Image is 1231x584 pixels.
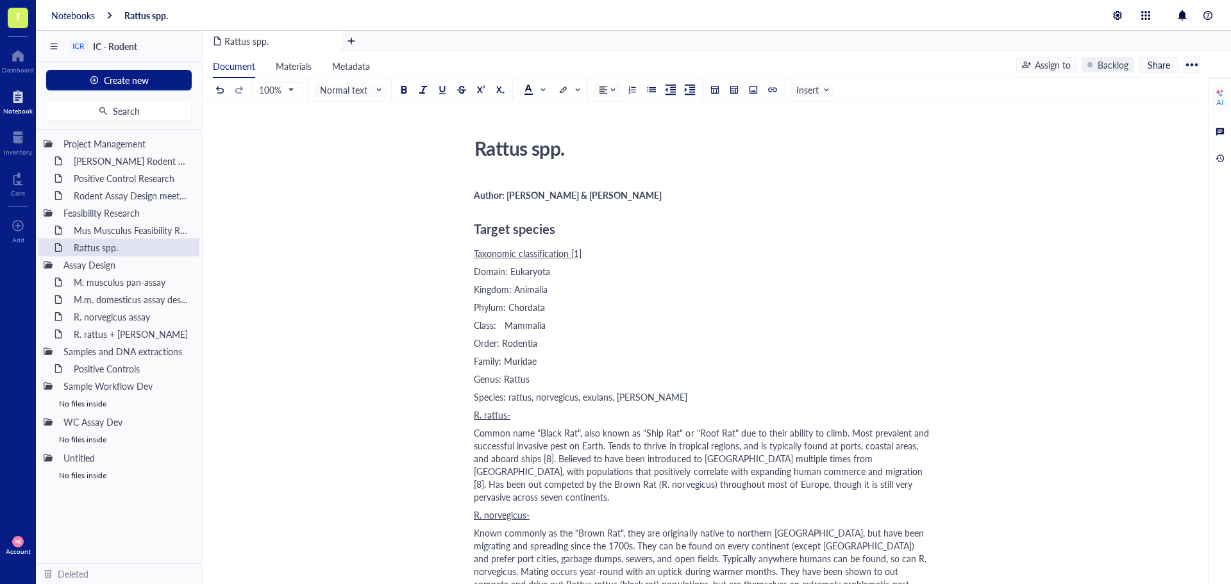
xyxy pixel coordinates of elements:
[1139,57,1178,72] button: Share
[68,152,194,170] div: [PERSON_NAME] Rodent Test Full Proposal
[11,169,25,197] a: Core
[113,106,140,116] span: Search
[58,567,88,581] div: Deleted
[1035,58,1071,72] div: Assign to
[58,342,194,360] div: Samples and DNA extractions
[4,128,32,156] a: Inventory
[46,101,192,121] button: Search
[474,220,555,238] span: Target species
[474,319,546,331] span: Class: Mammalia
[3,87,33,115] a: Notebook
[93,40,137,53] span: IC - Rodent
[474,265,550,278] span: Domain: Eukaryota
[12,236,24,244] div: Add
[6,547,31,555] div: Account
[15,539,21,544] span: MB
[68,360,194,378] div: Positive Controls
[72,42,85,51] div: ICR
[68,169,194,187] div: Positive Control Research
[104,75,149,85] span: Create new
[474,390,688,403] span: Species: rattus, norvegicus, exulans, [PERSON_NAME]
[68,308,194,326] div: R. norvegicus assay
[124,10,168,21] a: Rattus spp.
[474,337,537,349] span: Order: Rodentia
[58,256,194,274] div: Assay Design
[4,148,32,156] div: Inventory
[796,84,830,96] span: Insert
[474,301,545,313] span: Phylum: Chordata
[11,189,25,197] div: Core
[320,84,383,96] span: Normal text
[2,46,34,74] a: Dashboard
[58,135,194,153] div: Project Management
[474,372,530,385] span: Genus: Rattus
[68,290,194,308] div: M.m. domesticus assay design
[474,283,548,296] span: Kingdom: Animalia
[68,273,194,291] div: M. musculus pan-assay
[68,238,194,256] div: Rattus spp.
[2,66,34,74] div: Dashboard
[259,84,293,96] span: 100%
[68,325,194,343] div: R. rattus + [PERSON_NAME]
[332,60,370,72] span: Metadata
[1216,97,1223,108] div: AI
[51,10,95,21] a: Notebooks
[58,377,194,395] div: Sample Workflow Dev
[276,60,312,72] span: Materials
[3,107,33,115] div: Notebook
[38,467,199,485] div: No files inside
[58,204,194,222] div: Feasibility Research
[1148,59,1170,71] span: Share
[38,431,199,449] div: No files inside
[38,395,199,413] div: No files inside
[474,355,537,367] span: Family: Muridae
[469,132,925,164] div: Rattus spp.
[474,426,932,503] span: Common name "Black Rat", also known as "Ship Rat" or "Roof Rat" due to their ability to climb. Mo...
[58,449,194,467] div: Untitled
[474,188,662,201] span: Author: [PERSON_NAME] & [PERSON_NAME]
[68,221,194,239] div: Mus Musculus Feasibility Research
[68,187,194,204] div: Rodent Assay Design meeting_[DATE]
[474,408,510,421] span: R. rattus-
[213,60,255,72] span: Document
[58,413,194,431] div: WC Assay Dev
[474,508,530,521] span: R. norvegicus-
[474,247,582,260] span: Taxonomic classification [1]
[46,70,192,90] button: Create new
[1098,58,1128,72] div: Backlog
[15,8,21,24] span: T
